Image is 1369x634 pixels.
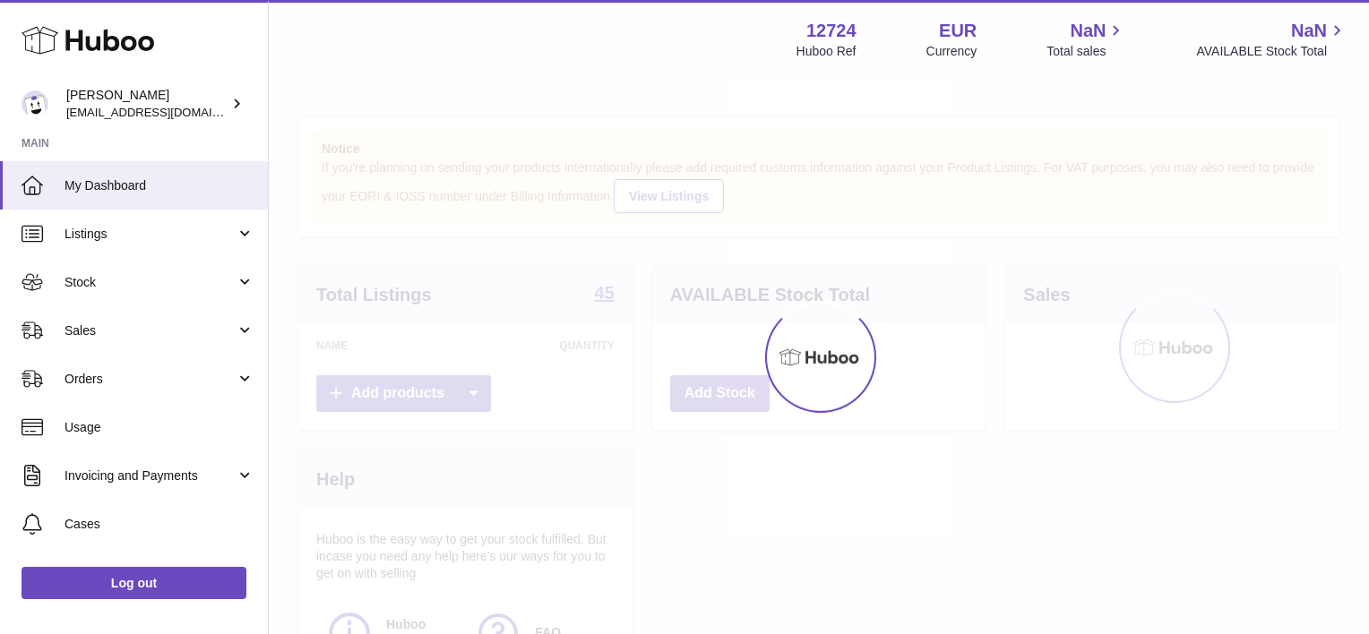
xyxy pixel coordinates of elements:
div: [PERSON_NAME] [66,87,228,121]
span: Cases [65,516,254,533]
span: NaN [1291,19,1327,43]
span: [EMAIL_ADDRESS][DOMAIN_NAME] [66,105,263,119]
strong: 12724 [806,19,857,43]
strong: EUR [939,19,977,43]
span: Orders [65,371,236,388]
a: Log out [22,567,246,599]
a: NaN Total sales [1046,19,1126,60]
span: Sales [65,322,236,339]
div: Currency [926,43,977,60]
span: Listings [65,226,236,243]
span: Stock [65,274,236,291]
span: My Dashboard [65,177,254,194]
span: NaN [1070,19,1106,43]
a: NaN AVAILABLE Stock Total [1196,19,1347,60]
span: AVAILABLE Stock Total [1196,43,1347,60]
span: Usage [65,419,254,436]
div: Huboo Ref [796,43,857,60]
span: Total sales [1046,43,1126,60]
span: Invoicing and Payments [65,467,236,484]
img: internalAdmin-12724@internal.huboo.com [22,90,48,117]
